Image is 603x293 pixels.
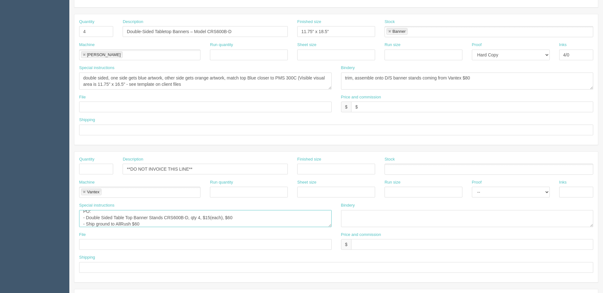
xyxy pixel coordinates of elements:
div: $ [341,102,351,112]
label: Inks [559,179,567,185]
label: Run quantity [210,179,233,185]
label: Proof [472,42,482,48]
label: Sheet size [297,42,316,48]
label: Finished size [297,156,321,162]
label: Run quantity [210,42,233,48]
label: Bindery [341,202,355,208]
label: File [79,232,86,238]
label: Special instructions [79,65,114,71]
label: Description [123,156,143,162]
label: Price and commission [341,232,381,238]
label: Sheet size [297,179,316,185]
label: File [79,94,86,100]
div: [PERSON_NAME] [87,53,121,57]
label: Proof [472,179,482,185]
label: Finished size [297,19,321,25]
label: Stock [385,19,395,25]
div: Banner [392,29,406,33]
div: $ [341,239,351,250]
label: Stock [385,156,395,162]
label: Inks [559,42,567,48]
label: Machine [79,42,95,48]
label: Description [123,19,143,25]
label: Machine [79,179,95,185]
label: Shipping [79,255,95,261]
div: Vantex [87,190,100,194]
label: Run size [385,42,401,48]
label: Shipping [79,117,95,123]
label: Run size [385,179,401,185]
label: Special instructions [79,202,114,208]
label: Quantity [79,156,94,162]
label: Price and commission [341,94,381,100]
label: Bindery [341,65,355,71]
label: Quantity [79,19,94,25]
